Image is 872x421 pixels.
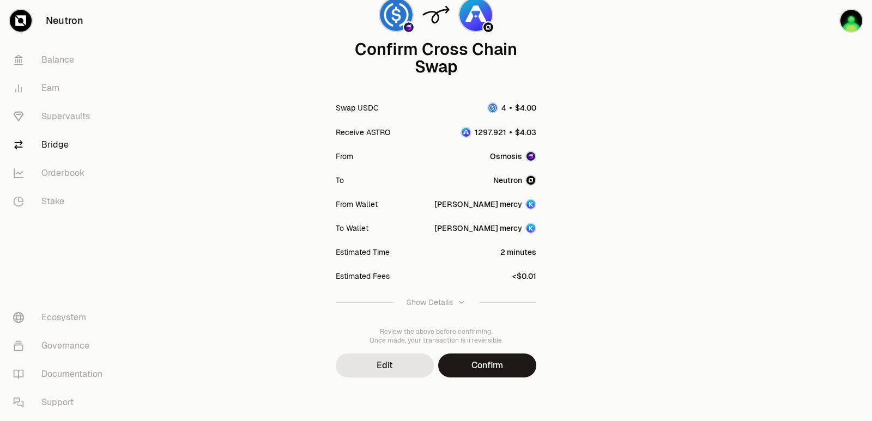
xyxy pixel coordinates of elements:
img: Neutron Logo [526,176,535,185]
a: Earn [4,74,118,102]
div: Review the above before confirming. Once made, your transaction is irreversible. [336,327,536,345]
img: Account Image [526,224,535,233]
button: Show Details [336,288,536,316]
img: Neutron Logo [483,22,493,32]
img: Osmosis Logo [526,152,535,161]
div: Estimated Fees [336,271,390,282]
div: To [336,175,344,186]
img: Account Image [526,200,535,209]
div: Show Details [407,297,453,308]
div: From Wallet [336,199,378,210]
a: Bridge [4,131,118,159]
div: To Wallet [336,223,368,234]
a: Stake [4,187,118,216]
button: Edit [336,353,434,377]
div: Swap USDC [336,102,379,113]
img: ASTRO Logo [462,128,470,137]
img: Osmosis Logo [404,22,414,32]
button: [PERSON_NAME] mercyAccount Image [434,199,536,210]
div: [PERSON_NAME] mercy [434,223,522,234]
img: USDC Logo [488,103,497,112]
div: From [336,151,353,162]
div: Receive ASTRO [336,127,390,138]
a: Balance [4,46,118,74]
div: Confirm Cross Chain Swap [336,41,536,76]
button: Confirm [438,353,536,377]
div: <$0.01 [512,271,536,282]
div: [PERSON_NAME] mercy [434,199,522,210]
a: Support [4,388,118,417]
span: Osmosis [490,151,522,162]
a: Documentation [4,360,118,388]
button: [PERSON_NAME] mercyAccount Image [434,223,536,234]
div: 2 minutes [500,247,536,258]
a: Governance [4,332,118,360]
div: Estimated Time [336,247,390,258]
a: Orderbook [4,159,118,187]
span: Neutron [493,175,522,186]
img: sandy mercy [840,10,862,32]
a: Ecosystem [4,303,118,332]
a: Supervaults [4,102,118,131]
